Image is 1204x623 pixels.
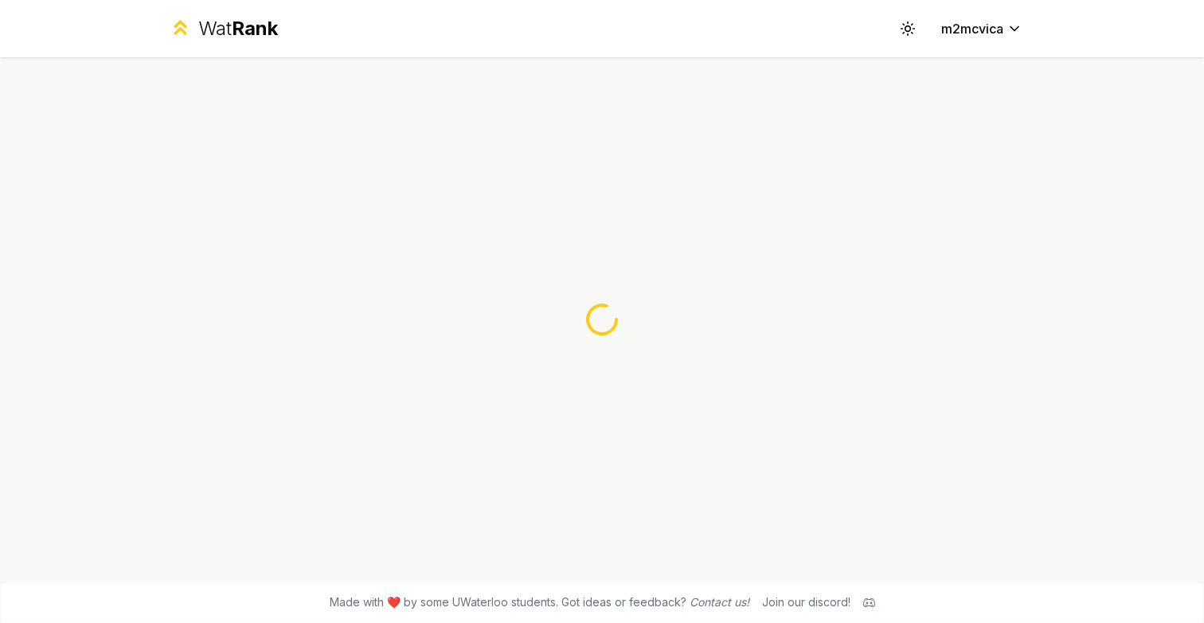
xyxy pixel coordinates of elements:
a: Contact us! [690,595,749,609]
span: m2mcvica [941,19,1003,38]
button: m2mcvica [928,14,1035,43]
div: Join our discord! [762,594,850,610]
span: Made with ❤️ by some UWaterloo students. Got ideas or feedback? [330,594,749,610]
span: Rank [232,17,278,40]
div: Wat [198,16,278,41]
a: WatRank [169,16,278,41]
